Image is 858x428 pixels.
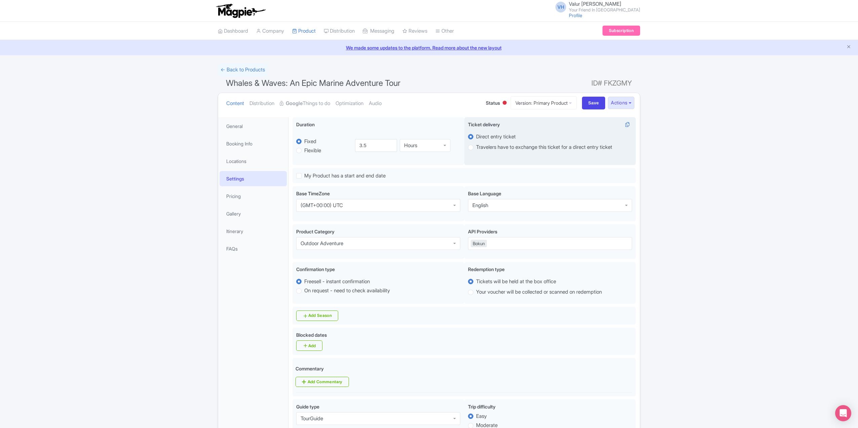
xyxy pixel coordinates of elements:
[296,340,322,351] a: Add
[569,12,582,18] a: Profile
[468,122,500,127] span: Ticket delivery
[296,377,349,387] a: Add Commentary
[218,22,248,40] a: Dashboard
[602,26,640,36] a: Subscription
[304,147,321,155] label: Flexible
[220,154,287,169] a: Locations
[569,8,640,12] small: Your Friend In [GEOGRAPHIC_DATA]
[846,43,851,51] button: Close announcement
[214,3,267,18] img: logo-ab69f6fb50320c5b225c76a69d11143b.png
[304,287,390,295] label: On request - need to check availability
[220,119,287,134] a: General
[301,202,343,208] div: (GMT+00:00) UTC
[296,122,315,127] span: Duration
[476,278,556,286] label: Tickets will be held at the box office
[404,142,417,149] div: Hours
[292,22,316,40] a: Product
[220,171,287,186] a: Settings
[220,206,287,221] a: Gallery
[468,266,505,272] span: Redemption type
[468,404,496,409] span: Trip difficulty
[220,241,287,256] a: FAQs
[304,278,370,286] label: Freesell - instant confirmation
[511,96,577,109] a: Version: Primary Product
[402,22,427,40] a: Reviews
[476,288,602,296] label: Your voucher will be collected or scanned on redemption
[256,22,284,40] a: Company
[471,240,487,247] div: Bokun
[220,136,287,151] a: Booking Info
[363,22,394,40] a: Messaging
[476,133,516,141] label: Direct entry ticket
[220,189,287,204] a: Pricing
[501,98,508,108] div: Inactive
[304,172,386,179] span: My Product has a start and end date
[296,365,324,372] div: Commentary
[486,99,500,106] span: Status
[296,266,335,272] span: Confirmation type
[296,404,319,409] span: Guide type
[468,229,497,234] span: API Providers
[468,191,501,196] span: Base Language
[280,93,330,114] a: GoogleThings to do
[582,97,606,109] input: Save
[296,332,327,338] span: Blocked dates
[249,93,274,114] a: Distribution
[304,138,316,145] label: Fixed
[296,229,335,234] span: Product Category
[301,416,323,422] div: TourGuide
[286,100,303,107] strong: Google
[555,2,566,12] span: VH
[369,93,382,114] a: Audio
[220,224,287,239] a: Itinerary
[569,1,621,7] span: Valur [PERSON_NAME]
[835,405,851,421] div: Open Intercom Messenger
[476,143,612,151] label: Travelers have to exchange this ticket for a direct entry ticket
[4,44,854,51] a: We made some updates to the platform. Read more about the new layout
[336,93,363,114] a: Optimization
[608,97,634,109] button: Actions
[472,202,488,208] div: English
[324,22,355,40] a: Distribution
[301,240,343,246] div: Outdoor Adventure
[591,76,632,90] span: ID# FKZGMY
[226,78,400,88] span: Whales & Waves: An Epic Marine Adventure Tour
[218,63,268,76] a: ← Back to Products
[296,310,338,321] a: Add Season
[476,413,487,420] label: Easy
[435,22,454,40] a: Other
[226,93,244,114] a: Content
[551,1,640,12] a: VH Valur [PERSON_NAME] Your Friend In [GEOGRAPHIC_DATA]
[296,191,330,196] span: Base TimeZone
